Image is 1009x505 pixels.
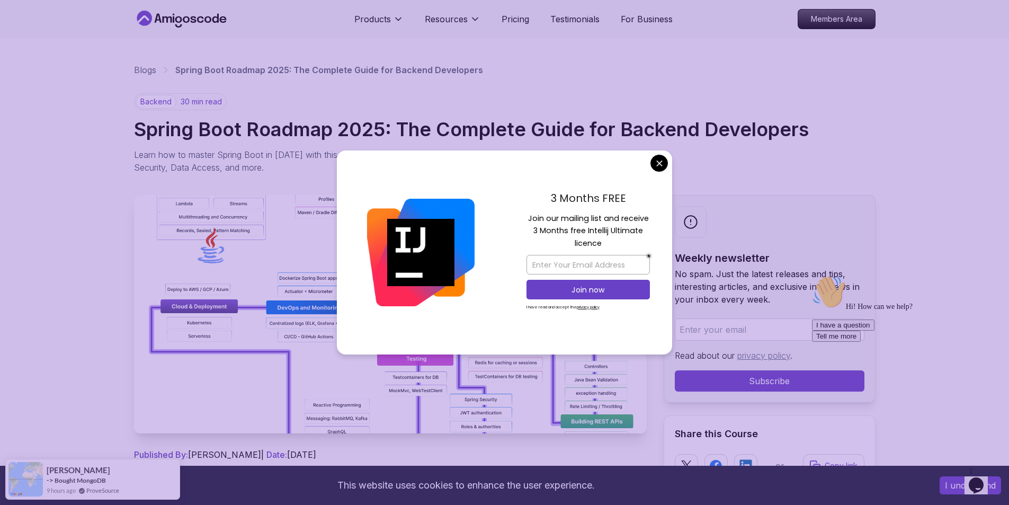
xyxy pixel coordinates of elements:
img: :wave: [4,4,38,38]
a: Pricing [502,13,529,25]
p: Copy link [825,460,858,471]
button: Products [354,13,404,34]
button: Resources [425,13,480,34]
p: Members Area [798,10,875,29]
p: Learn how to master Spring Boot in [DATE] with this complete roadmap covering Java fundamentals, ... [134,148,609,174]
a: Members Area [798,9,876,29]
h1: Spring Boot Roadmap 2025: The Complete Guide for Backend Developers [134,119,876,140]
img: provesource social proof notification image [8,462,43,497]
a: Testimonials [550,13,600,25]
a: Bought MongoDB [55,476,106,484]
input: Enter your email [675,318,864,341]
button: I have a question [4,49,67,60]
button: Subscribe [675,370,864,392]
h2: Share this Course [675,427,864,441]
span: 9 hours ago [47,486,76,495]
p: Products [354,13,391,25]
p: 30 min read [181,96,222,107]
a: ProveSource [86,486,119,495]
img: Spring Boot Roadmap 2025: The Complete Guide for Backend Developers thumbnail [134,195,647,433]
div: This website uses cookies to enhance the user experience. [8,474,924,497]
span: -> [47,476,53,484]
p: Read about our . [675,349,864,362]
p: No spam. Just the latest releases and tips, interesting articles, and exclusive interviews in you... [675,268,864,306]
p: [PERSON_NAME] | [DATE] [134,448,647,461]
h2: Weekly newsletter [675,251,864,265]
div: 👋Hi! How can we help?I have a questionTell me more [4,4,195,71]
p: backend [136,95,176,109]
span: [PERSON_NAME] [47,466,110,475]
p: Resources [425,13,468,25]
button: Accept cookies [940,476,1001,494]
a: For Business [621,13,673,25]
span: Published By: [134,449,188,460]
a: Blogs [134,64,156,76]
span: Date: [266,449,287,460]
span: Hi! How can we help? [4,32,105,40]
iframe: chat widget [808,271,998,457]
p: or [775,459,784,472]
p: Spring Boot Roadmap 2025: The Complete Guide for Backend Developers [175,64,483,76]
iframe: chat widget [965,463,998,494]
button: Tell me more [4,60,53,71]
a: privacy policy [737,350,790,361]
